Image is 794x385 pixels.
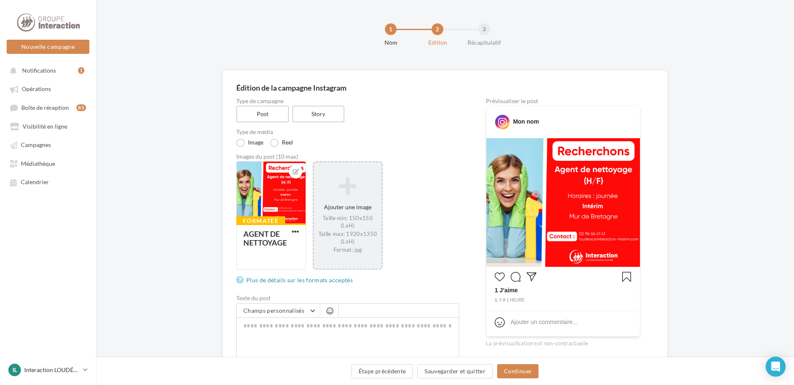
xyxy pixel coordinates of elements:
label: Image [236,139,263,147]
a: Opérations [5,81,91,96]
span: IL [13,366,17,374]
div: AGENT DE NETTOYAGE [243,229,287,247]
svg: Emoji [495,317,505,327]
div: Récapitulatif [458,38,511,47]
button: Champs personnalisés [237,304,320,318]
a: Boîte de réception85 [5,100,91,115]
div: Edition [411,38,464,47]
a: Médiathèque [5,156,91,171]
div: Formatée [236,216,285,225]
span: Visibilité en ligne [23,123,67,130]
label: Story [292,106,345,122]
a: Calendrier [5,174,91,189]
button: Nouvelle campagne [7,40,89,54]
span: Médiathèque [21,160,55,167]
label: Texte du post [236,295,459,301]
label: Reel [270,139,293,147]
svg: Partager la publication [526,272,536,282]
div: il y a 1 heure [495,296,632,304]
div: Images du post (10 max) [236,154,459,160]
svg: Enregistrer [622,272,632,282]
a: Plus de détails sur les formats acceptés [236,275,356,285]
button: Continuer [497,364,539,378]
div: 3 [478,23,490,35]
a: Campagnes [5,137,91,152]
span: Campagnes [21,142,51,149]
button: Étape précédente [351,364,413,378]
div: Ajouter un commentaire... [511,318,577,326]
div: 85 [76,104,86,111]
button: Sauvegarder et quitter [417,364,493,378]
span: Boîte de réception [21,104,69,111]
span: Notifications [22,67,56,74]
svg: Commenter [511,272,521,282]
p: Interaction LOUDÉAC [24,366,80,374]
span: Calendrier [21,179,49,186]
span: Opérations [22,86,51,93]
button: Notifications 1 [5,63,88,78]
div: La prévisualisation est non-contractuelle [486,337,640,347]
a: Visibilité en ligne [5,119,91,134]
div: Open Intercom Messenger [766,357,786,377]
label: Post [236,106,289,122]
span: Champs personnalisés [243,307,304,314]
div: 1 J’aime [495,286,632,296]
div: 1 [78,67,84,74]
label: Type de média [236,129,459,135]
a: IL Interaction LOUDÉAC [7,362,89,378]
label: Type de campagne [236,98,459,104]
div: Édition de la campagne Instagram [236,84,654,91]
div: Mon nom [513,117,539,126]
div: 2 [432,23,443,35]
svg: J’aime [495,272,505,282]
div: Prévisualiser le post [486,98,640,104]
div: 1 [385,23,397,35]
div: Nom [364,38,417,47]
